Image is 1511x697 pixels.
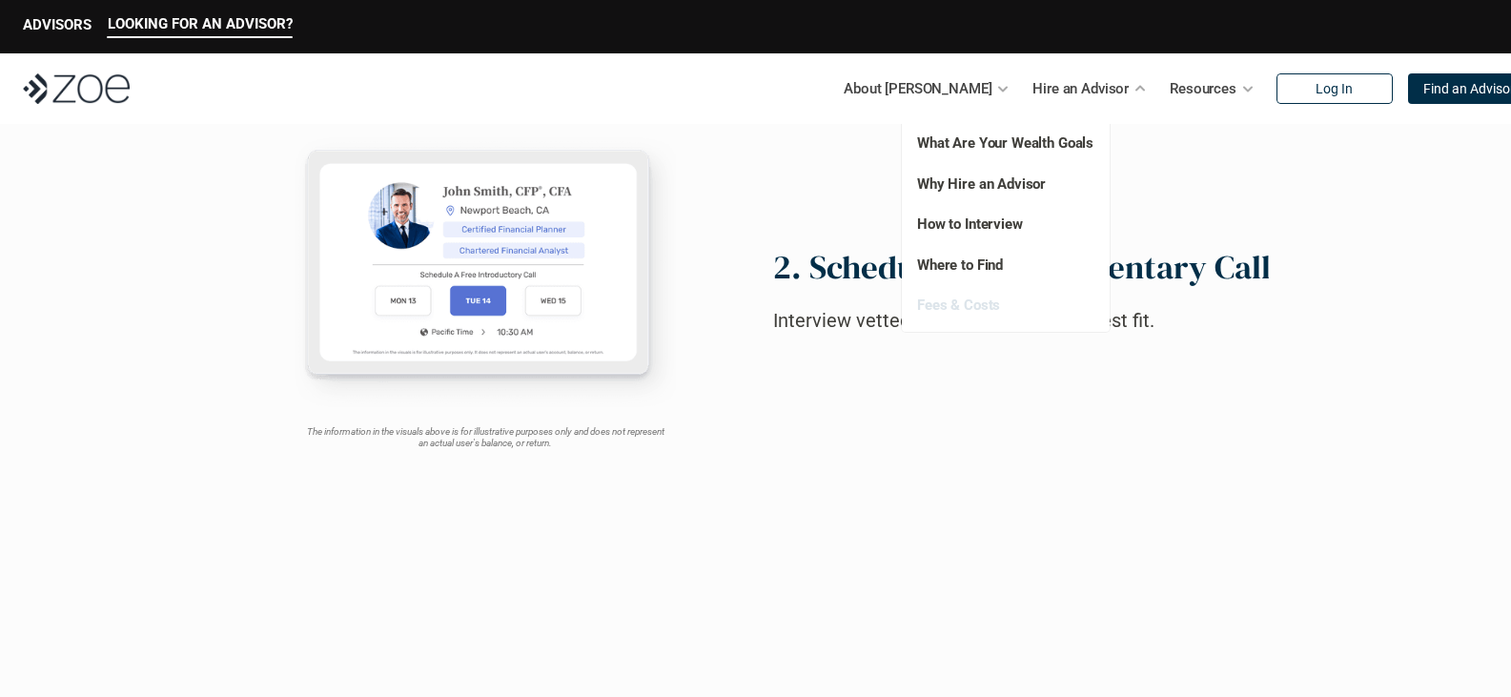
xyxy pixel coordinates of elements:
[1316,81,1353,97] p: Log In
[1276,73,1393,104] a: Log In
[1032,74,1129,103] p: Hire an Advisor
[844,74,991,103] p: About [PERSON_NAME]
[917,175,1046,193] a: Why Hire an Advisor
[917,134,1093,152] a: What Are Your Wealth Goals
[419,438,552,448] em: an actual user's balance, or return.
[773,306,1231,335] h2: Interview vetted advisors to find your best fit.
[23,16,92,33] p: ADVISORS
[108,15,293,32] p: LOOKING FOR AN ADVISOR?
[306,426,664,437] em: The information in the visuals above is for illustrative purposes only and does not represent
[1170,74,1236,103] p: Resources
[917,256,1003,274] a: Where to Find
[917,297,1000,314] a: Fees & Costs
[917,215,1023,233] a: How to Interview
[773,247,1271,287] h2: 2. Schedule a Complimentary Call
